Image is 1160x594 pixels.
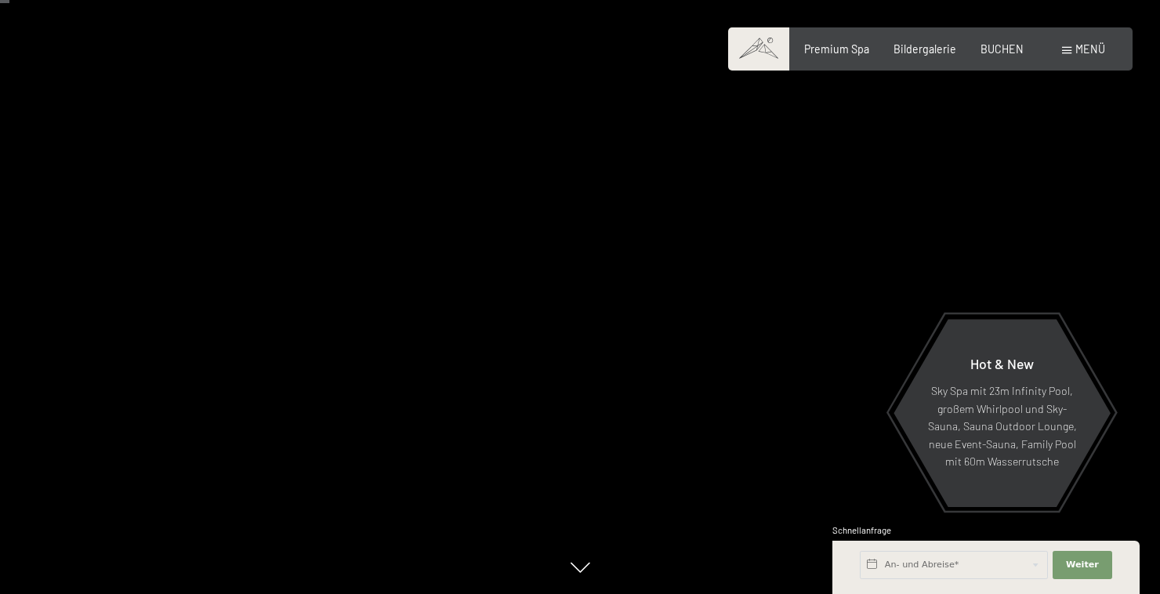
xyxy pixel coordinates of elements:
span: Schnellanfrage [832,525,891,535]
span: Weiter [1066,559,1099,571]
button: Weiter [1053,551,1112,579]
p: Sky Spa mit 23m Infinity Pool, großem Whirlpool und Sky-Sauna, Sauna Outdoor Lounge, neue Event-S... [927,382,1077,471]
a: BUCHEN [981,42,1024,56]
span: Hot & New [970,355,1034,372]
span: Menü [1075,42,1105,56]
a: Premium Spa [804,42,869,56]
a: Bildergalerie [894,42,956,56]
a: Hot & New Sky Spa mit 23m Infinity Pool, großem Whirlpool und Sky-Sauna, Sauna Outdoor Lounge, ne... [893,318,1111,508]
